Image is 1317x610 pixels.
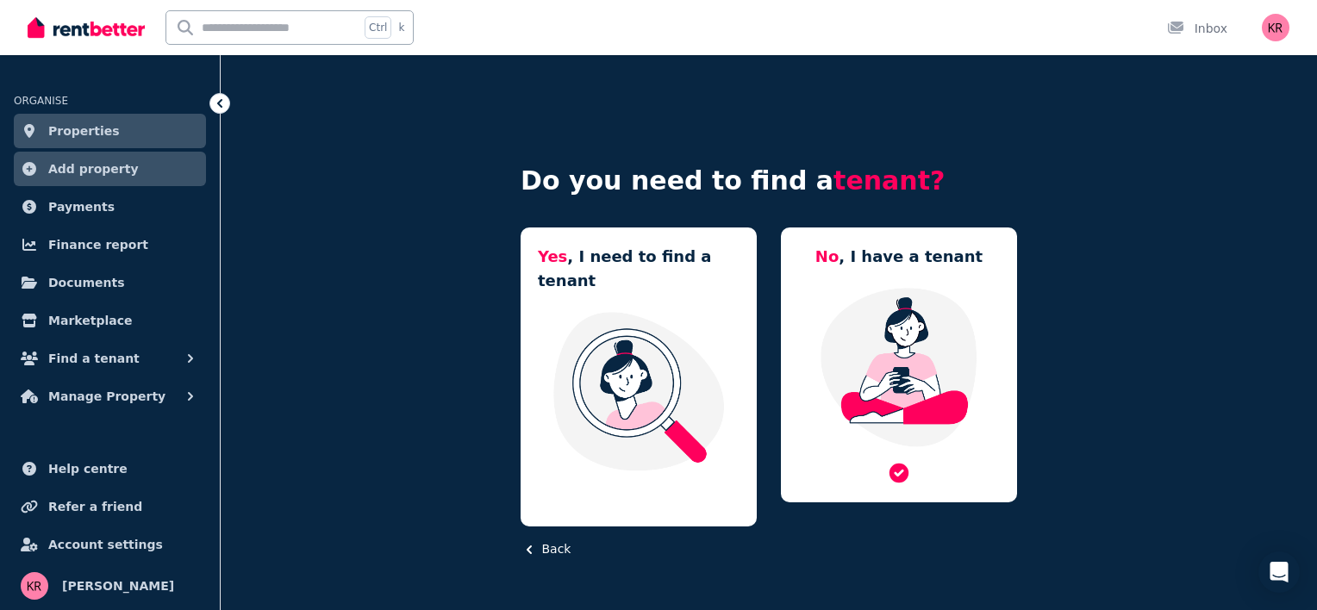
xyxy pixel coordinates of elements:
[48,272,125,293] span: Documents
[14,527,206,562] a: Account settings
[48,196,115,217] span: Payments
[48,496,142,517] span: Refer a friend
[538,310,740,472] img: I need a tenant
[14,114,206,148] a: Properties
[48,121,120,141] span: Properties
[48,458,128,479] span: Help centre
[833,165,945,196] span: tenant?
[14,489,206,524] a: Refer a friend
[48,534,163,555] span: Account settings
[48,159,139,179] span: Add property
[521,540,571,558] button: Back
[14,341,206,376] button: Find a tenant
[1258,551,1300,593] div: Open Intercom Messenger
[48,310,132,331] span: Marketplace
[538,245,740,293] h5: , I need to find a tenant
[1262,14,1289,41] img: Kedar Prasad Rijal
[14,379,206,414] button: Manage Property
[14,227,206,262] a: Finance report
[48,386,165,407] span: Manage Property
[1167,20,1227,37] div: Inbox
[798,286,1000,448] img: Manage my property
[28,15,145,40] img: RentBetter
[398,21,404,34] span: k
[521,165,1017,196] h4: Do you need to find a
[14,152,206,186] a: Add property
[14,451,206,486] a: Help centre
[48,348,140,369] span: Find a tenant
[48,234,148,255] span: Finance report
[14,265,206,300] a: Documents
[14,303,206,338] a: Marketplace
[815,245,983,269] h5: , I have a tenant
[62,576,174,596] span: [PERSON_NAME]
[21,572,48,600] img: Kedar Prasad Rijal
[538,247,567,265] span: Yes
[815,247,839,265] span: No
[14,190,206,224] a: Payments
[365,16,391,39] span: Ctrl
[14,95,68,107] span: ORGANISE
